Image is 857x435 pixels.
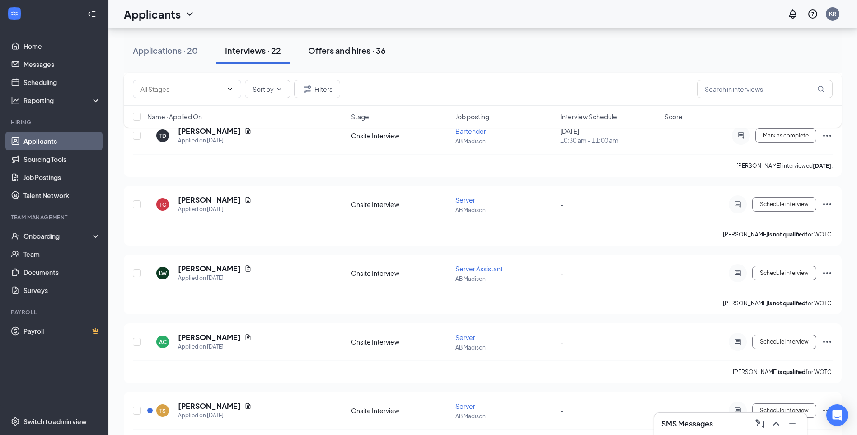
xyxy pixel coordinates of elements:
[769,416,783,431] button: ChevronUp
[560,136,659,145] span: 10:30 am - 11:00 am
[159,407,166,415] div: TS
[785,416,800,431] button: Minimize
[455,344,554,351] p: AB Madison
[178,136,252,145] div: Applied on [DATE]
[822,199,833,210] svg: Ellipses
[771,418,782,429] svg: ChevronUp
[732,338,743,345] svg: ActiveChat
[11,96,20,105] svg: Analysis
[253,86,274,92] span: Sort by
[184,9,195,19] svg: ChevronDown
[23,245,101,263] a: Team
[768,231,805,238] b: is not qualified
[768,300,805,307] b: is not qualified
[665,112,683,121] span: Score
[23,322,101,340] a: PayrollCrown
[178,342,252,351] div: Applied on [DATE]
[732,201,743,208] svg: ActiveChat
[351,406,450,415] div: Onsite Interview
[455,265,503,273] span: Server Assistant
[11,213,99,221] div: Team Management
[760,270,809,276] span: Schedule interview
[822,405,833,416] svg: Ellipses
[23,73,101,91] a: Scheduling
[455,412,554,420] p: AB Madison
[753,416,767,431] button: ComposeMessage
[351,269,450,278] div: Onsite Interview
[294,80,340,98] button: Filter Filters
[732,407,743,414] svg: ActiveChat
[244,196,252,203] svg: Document
[23,232,93,241] div: Onboarding
[351,337,450,346] div: Onsite Interview
[778,369,805,375] b: is qualified
[11,232,20,241] svg: UserCheck
[178,332,241,342] h5: [PERSON_NAME]
[760,339,809,345] span: Schedule interview
[178,195,241,205] h5: [PERSON_NAME]
[308,45,386,56] div: Offers and hires · 36
[178,401,241,411] h5: [PERSON_NAME]
[754,418,765,429] svg: ComposeMessage
[455,112,489,121] span: Job posting
[244,402,252,410] svg: Document
[23,186,101,204] a: Talent Network
[23,263,101,281] a: Documents
[822,336,833,347] svg: Ellipses
[178,274,252,283] div: Applied on [DATE]
[124,6,181,22] h1: Applicants
[826,404,848,426] div: Open Intercom Messenger
[752,335,816,349] button: Schedule interview
[760,201,809,208] span: Schedule interview
[455,402,475,410] span: Server
[302,84,313,95] svg: Filter
[178,264,241,274] h5: [PERSON_NAME]
[752,403,816,418] button: Schedule interview
[455,196,475,204] span: Server
[159,270,167,277] div: LW
[23,55,101,73] a: Messages
[817,85,824,93] svg: MagnifyingGlass
[752,266,816,280] button: Schedule interview
[226,85,234,93] svg: ChevronDown
[697,80,833,98] input: Search in interviews
[752,197,816,212] button: Schedule interview
[723,231,833,238] p: [PERSON_NAME] for WOTC.
[23,132,101,150] a: Applicants
[787,418,798,429] svg: Minimize
[455,275,554,283] p: AB Madison
[23,281,101,299] a: Surveys
[351,200,450,209] div: Onsite Interview
[661,419,713,429] h3: SMS Messages
[807,9,818,19] svg: QuestionInfo
[560,112,617,121] span: Interview Schedule
[140,84,223,94] input: All Stages
[23,96,101,105] div: Reporting
[560,200,563,208] span: -
[560,407,563,415] span: -
[147,112,202,121] span: Name · Applied On
[23,168,101,186] a: Job Postings
[23,150,101,168] a: Sourcing Tools
[723,299,833,307] p: [PERSON_NAME] for WOTC.
[351,112,369,121] span: Stage
[732,270,743,277] svg: ActiveChat
[455,206,554,214] p: AB Madison
[225,45,281,56] div: Interviews · 22
[245,80,290,98] button: Sort byChevronDown
[11,417,20,426] svg: Settings
[455,333,475,341] span: Server
[733,368,833,376] p: [PERSON_NAME] for WOTC.
[244,334,252,341] svg: Document
[787,9,798,19] svg: Notifications
[11,308,99,316] div: Payroll
[178,411,252,420] div: Applied on [DATE]
[159,201,166,208] div: TC
[455,137,554,145] p: AB Madison
[244,265,252,272] svg: Document
[133,45,198,56] div: Applications · 20
[23,37,101,55] a: Home
[159,338,167,346] div: AC
[813,162,831,169] b: [DATE]
[560,338,563,346] span: -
